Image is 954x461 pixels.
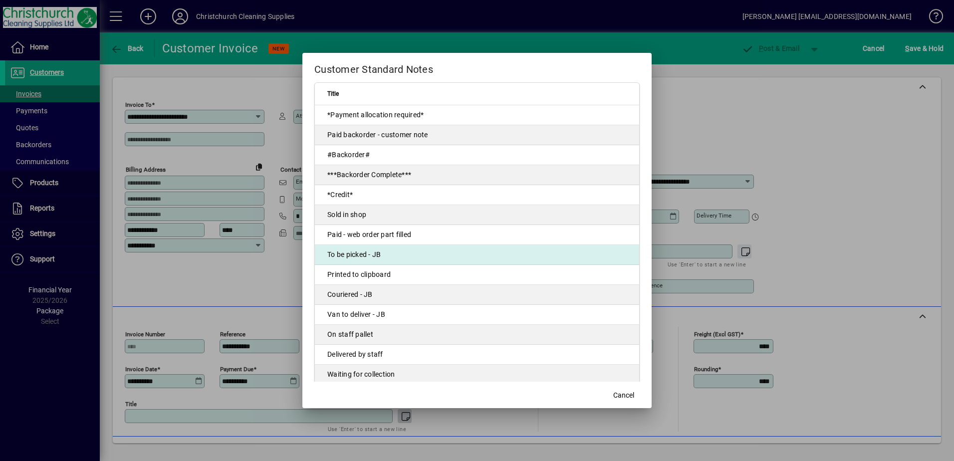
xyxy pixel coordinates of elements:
[315,285,639,305] td: Couriered - JB
[315,145,639,165] td: #Backorder#
[315,125,639,145] td: Paid backorder - customer note
[315,245,639,265] td: To be picked - JB
[608,386,640,404] button: Cancel
[613,390,634,401] span: Cancel
[315,325,639,345] td: On staff pallet
[302,53,652,82] h2: Customer Standard Notes
[315,345,639,365] td: Delivered by staff
[315,365,639,385] td: Waiting for collection
[315,265,639,285] td: Printed to clipboard
[315,305,639,325] td: Van to deliver - JB
[315,105,639,125] td: *Payment allocation required*
[327,88,339,99] span: Title
[315,205,639,225] td: Sold in shop
[315,225,639,245] td: Paid - web order part filled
